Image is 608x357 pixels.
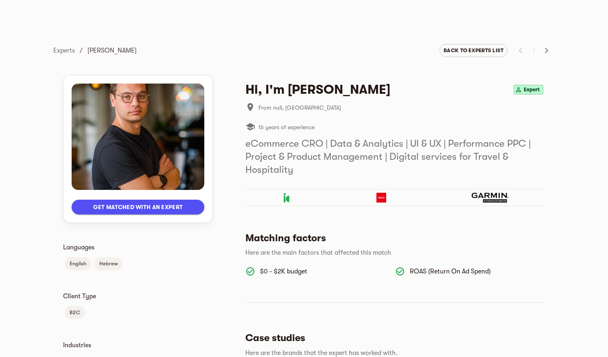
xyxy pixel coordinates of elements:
[245,193,328,203] div: ISSTA
[94,259,123,269] span: Hebrew
[53,47,75,54] a: Experts
[245,231,538,245] h5: Matching factors
[440,44,507,57] button: Back to experts list
[245,248,538,258] p: Here are the main factors that affected this match
[245,82,390,98] h4: Hi, I'm [PERSON_NAME]
[444,46,503,55] span: Back to experts list
[65,259,91,269] span: English
[245,331,538,344] h5: Case studies
[245,137,545,176] h5: eCommerce CRO | Data & Analytics | UI & UX | Performance PPC | Project & Product Management | Dig...
[410,267,538,276] p: ROAS (Return On Ad Spend)
[65,308,85,317] span: B2C
[63,291,213,301] p: Client Type
[63,242,213,252] p: Languages
[78,202,198,212] span: Get matched with an expert
[87,46,137,55] p: [PERSON_NAME]
[72,200,204,214] button: Get matched with an expert
[260,267,389,276] p: $0 - $2K budget
[521,85,543,95] span: Expert
[80,46,83,55] span: /
[258,103,545,112] span: From null, [GEOGRAPHIC_DATA]
[435,193,545,203] div: Garmin
[341,193,423,203] div: Nintendo
[258,122,315,132] span: 16 years of experience
[63,340,213,350] p: Industries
